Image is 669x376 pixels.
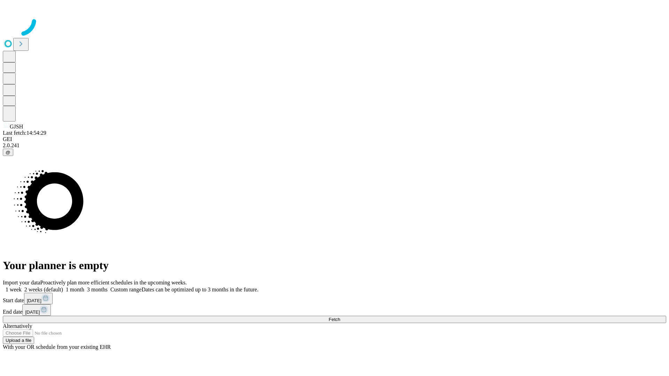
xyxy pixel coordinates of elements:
[3,259,666,272] h1: Your planner is empty
[3,142,666,149] div: 2.0.241
[3,293,666,304] div: Start date
[3,316,666,323] button: Fetch
[3,344,111,350] span: With your OR schedule from your existing EHR
[3,149,13,156] button: @
[6,150,10,155] span: @
[66,287,84,292] span: 1 month
[87,287,108,292] span: 3 months
[6,287,22,292] span: 1 week
[3,130,46,136] span: Last fetch: 14:54:29
[40,280,187,285] span: Proactively plan more efficient schedules in the upcoming weeks.
[27,298,41,303] span: [DATE]
[22,304,51,316] button: [DATE]
[24,293,53,304] button: [DATE]
[110,287,141,292] span: Custom range
[329,317,340,322] span: Fetch
[3,136,666,142] div: GEI
[10,124,23,130] span: GJSH
[3,337,34,344] button: Upload a file
[141,287,258,292] span: Dates can be optimized up to 3 months in the future.
[3,304,666,316] div: End date
[25,310,40,315] span: [DATE]
[3,323,32,329] span: Alternatively
[24,287,63,292] span: 2 weeks (default)
[3,280,40,285] span: Import your data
